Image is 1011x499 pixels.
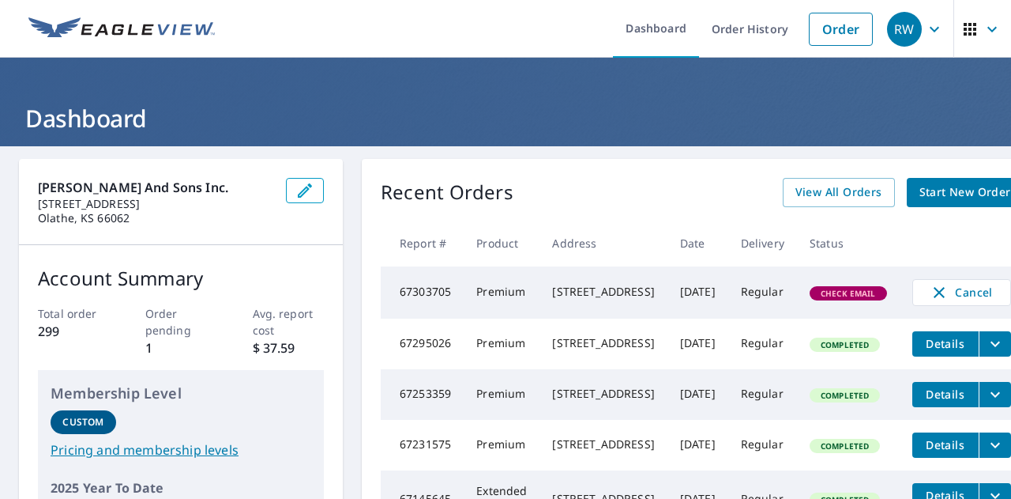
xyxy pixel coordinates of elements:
[797,220,900,267] th: Status
[381,178,513,207] p: Recent Orders
[811,339,878,350] span: Completed
[38,322,110,341] p: 299
[38,178,273,197] p: [PERSON_NAME] and Sons Inc.
[811,440,878,452] span: Completed
[667,420,728,471] td: [DATE]
[38,305,110,322] p: Total order
[552,437,654,452] div: [STREET_ADDRESS]
[728,220,797,267] th: Delivery
[552,335,654,351] div: [STREET_ADDRESS]
[667,220,728,267] th: Date
[464,319,539,369] td: Premium
[912,433,979,458] button: detailsBtn-67231575
[979,382,1011,407] button: filesDropdownBtn-67253359
[922,387,969,402] span: Details
[922,336,969,351] span: Details
[795,183,882,202] span: View All Orders
[552,386,654,402] div: [STREET_ADDRESS]
[381,267,464,319] td: 67303705
[811,390,878,401] span: Completed
[464,267,539,319] td: Premium
[552,284,654,300] div: [STREET_ADDRESS]
[51,383,311,404] p: Membership Level
[811,288,885,299] span: Check Email
[922,437,969,452] span: Details
[783,178,895,207] a: View All Orders
[62,415,103,429] p: Custom
[539,220,667,267] th: Address
[887,12,922,47] div: RW
[28,17,215,41] img: EV Logo
[381,369,464,420] td: 67253359
[728,420,797,471] td: Regular
[912,382,979,407] button: detailsBtn-67253359
[464,369,539,420] td: Premium
[979,433,1011,458] button: filesDropdownBtn-67231575
[728,319,797,369] td: Regular
[464,420,539,471] td: Premium
[667,369,728,420] td: [DATE]
[253,305,325,338] p: Avg. report cost
[919,183,1011,202] span: Start New Order
[38,264,324,293] p: Account Summary
[381,420,464,471] td: 67231575
[809,13,873,46] a: Order
[253,338,325,357] p: $ 37.59
[667,319,728,369] td: [DATE]
[38,211,273,225] p: Olathe, KS 66062
[464,220,539,267] th: Product
[381,319,464,369] td: 67295026
[145,338,217,357] p: 1
[667,267,728,319] td: [DATE]
[979,331,1011,357] button: filesDropdownBtn-67295026
[728,369,797,420] td: Regular
[145,305,217,338] p: Order pending
[38,197,273,211] p: [STREET_ADDRESS]
[728,267,797,319] td: Regular
[929,283,994,302] span: Cancel
[51,478,311,497] p: 2025 Year To Date
[912,331,979,357] button: detailsBtn-67295026
[51,440,311,459] a: Pricing and membership levels
[381,220,464,267] th: Report #
[19,102,992,134] h1: Dashboard
[912,279,1011,306] button: Cancel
